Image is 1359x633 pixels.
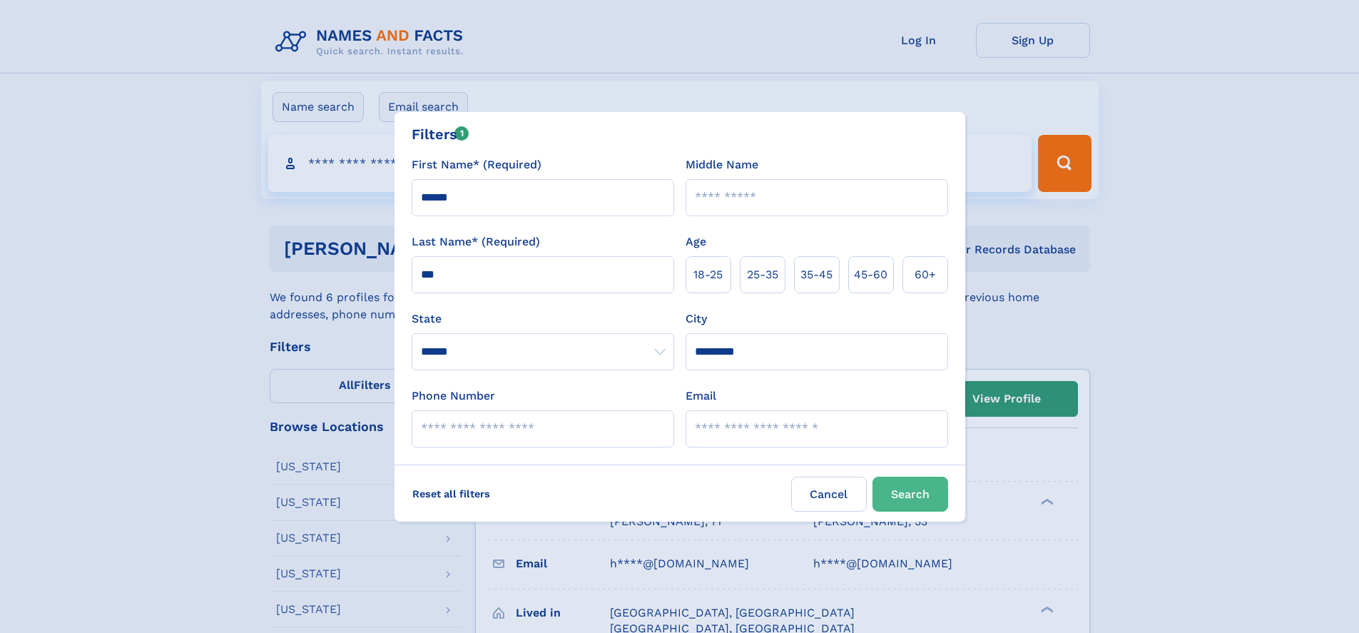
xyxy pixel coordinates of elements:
label: Reset all filters [403,477,499,511]
label: Email [686,388,716,405]
label: Last Name* (Required) [412,233,540,250]
label: Age [686,233,706,250]
span: 18‑25 [693,266,723,283]
label: State [412,310,674,328]
label: Cancel [791,477,867,512]
label: Phone Number [412,388,495,405]
span: 25‑35 [747,266,778,283]
div: Filters [412,123,469,145]
button: Search [872,477,948,512]
span: 45‑60 [854,266,887,283]
label: Middle Name [686,156,758,173]
label: City [686,310,707,328]
span: 60+ [915,266,936,283]
label: First Name* (Required) [412,156,541,173]
span: 35‑45 [800,266,833,283]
